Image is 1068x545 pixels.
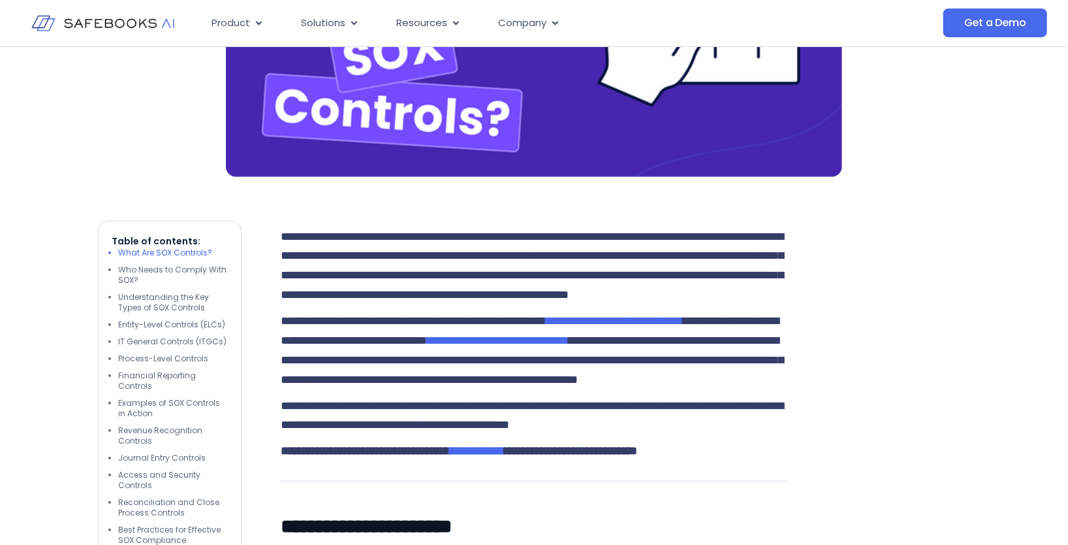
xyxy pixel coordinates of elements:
li: Revenue Recognition Controls [118,425,228,446]
li: Journal Entry Controls [118,453,228,463]
li: Who Needs to Comply With SOX? [118,265,228,286]
li: What Are SOX Controls? [118,248,228,258]
p: Table of contents: [112,235,228,248]
nav: Menu [202,10,813,36]
li: Process-Level Controls [118,354,228,364]
span: Resources [397,16,448,31]
a: Get a Demo [943,8,1047,37]
li: Financial Reporting Controls [118,371,228,391]
li: Understanding the Key Types of SOX Controls [118,292,228,313]
li: Access and Security Controls [118,470,228,491]
span: Solutions [302,16,346,31]
li: IT General Controls (ITGCs) [118,337,228,347]
div: Menu Toggle [202,10,813,36]
span: Product [212,16,251,31]
li: Examples of SOX Controls in Action [118,398,228,419]
span: Get a Demo [964,16,1026,29]
span: Company [499,16,547,31]
li: Entity-Level Controls (ELCs) [118,320,228,330]
li: Reconciliation and Close Process Controls [118,497,228,518]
